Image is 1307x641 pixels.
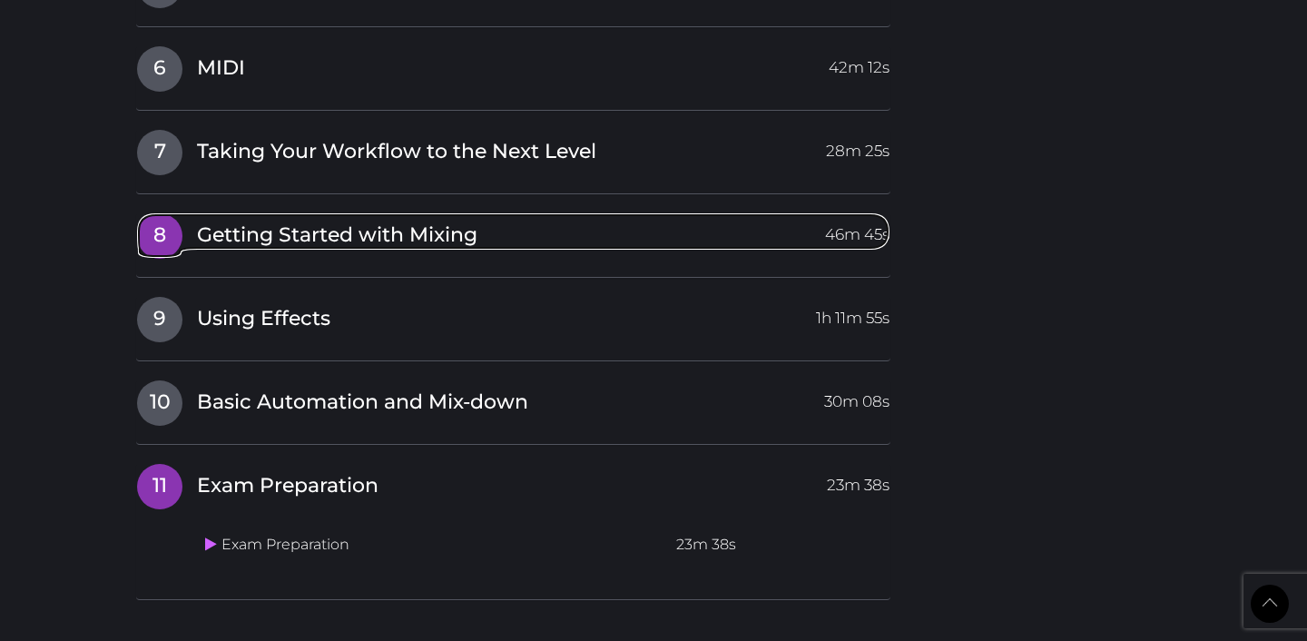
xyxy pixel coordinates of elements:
span: 9 [137,297,182,342]
span: 6 [137,46,182,92]
span: 10 [137,380,182,426]
span: 11 [137,464,182,509]
span: 30m 08s [824,380,889,413]
span: Taking Your Workflow to the Next Level [197,138,596,166]
a: 11Exam Preparation23m 38s [136,463,890,501]
td: Exam Preparation [198,528,669,563]
span: 7 [137,130,182,175]
span: Basic Automation and Mix-down [197,389,528,417]
span: Getting Started with Mixing [197,222,477,250]
a: Back to Top [1251,585,1289,623]
a: 10Basic Automation and Mix-down30m 08s [136,380,890,418]
a: 6MIDI42m 12s [136,45,890,84]
a: 9Using Effects1h 11m 55s [136,296,890,334]
a: 7Taking Your Workflow to the Next Level28m 25s [136,129,890,167]
span: 23m 38s [827,464,889,497]
span: Using Effects [197,305,330,333]
span: 28m 25s [826,130,889,163]
span: 46m 45s [825,213,889,246]
td: 23m 38s [669,528,889,563]
a: 8Getting Started with Mixing46m 45s [136,212,890,251]
span: 8 [137,213,182,259]
span: 1h 11m 55s [816,297,889,330]
span: MIDI [197,54,245,83]
span: 42m 12s [829,46,889,79]
span: Exam Preparation [197,472,378,500]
